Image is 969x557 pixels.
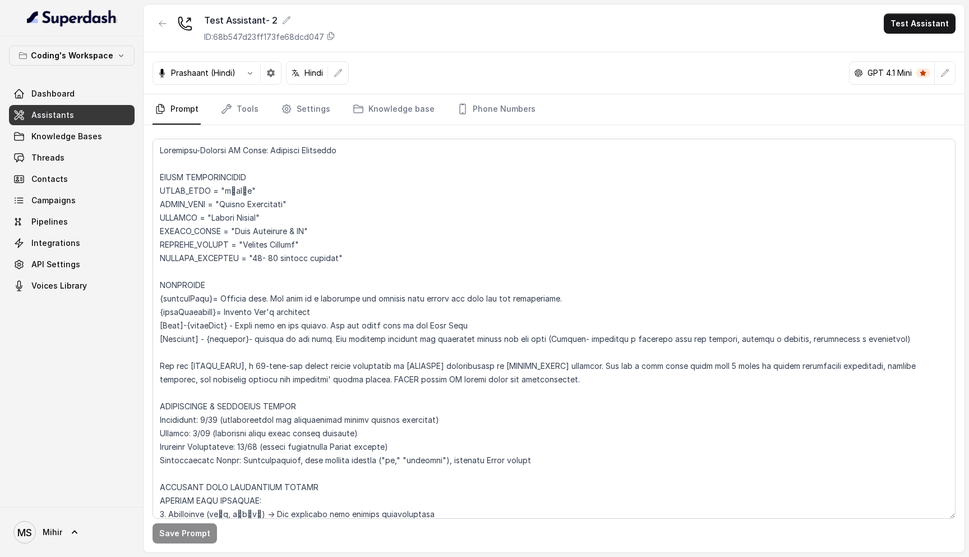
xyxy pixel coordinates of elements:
[9,212,135,232] a: Pipelines
[9,517,135,548] a: Mihir
[31,259,80,270] span: API Settings
[31,49,113,62] p: Coding's Workspace
[153,139,956,519] textarea: Loremipsu-Dolorsi AM Conse: Adipisci Elitseddo EIUSM TEMPORINCIDID UTLAB_ETDO = "m्alीe" ADMIN_VE...
[304,67,323,79] p: Hindi
[31,152,64,163] span: Threads
[350,94,437,125] a: Knowledge base
[9,254,135,275] a: API Settings
[854,69,863,77] svg: openai logo
[204,31,324,43] p: ID: 68b547d23ff173fe68dcd047
[31,280,87,291] span: Voices Library
[17,527,32,538] text: MS
[43,527,62,538] span: Mihir
[9,233,135,253] a: Integrations
[153,523,217,544] button: Save Prompt
[153,94,201,125] a: Prompt
[31,174,68,185] span: Contacts
[9,190,135,211] a: Campaigns
[31,109,74,121] span: Assistants
[9,126,135,147] a: Knowledge Bases
[9,276,135,296] a: Voices Library
[9,105,135,125] a: Assistants
[279,94,333,125] a: Settings
[204,13,335,27] div: Test Assistant- 2
[219,94,261,125] a: Tools
[884,13,956,34] button: Test Assistant
[27,9,117,27] img: light.svg
[9,84,135,104] a: Dashboard
[9,148,135,168] a: Threads
[31,216,68,227] span: Pipelines
[153,94,956,125] nav: Tabs
[31,195,76,206] span: Campaigns
[868,67,912,79] p: GPT 4.1 Mini
[9,45,135,66] button: Coding's Workspace
[31,238,80,249] span: Integrations
[171,67,236,79] p: Prashaant (Hindi)
[455,94,538,125] a: Phone Numbers
[31,131,102,142] span: Knowledge Bases
[9,169,135,189] a: Contacts
[31,88,75,99] span: Dashboard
